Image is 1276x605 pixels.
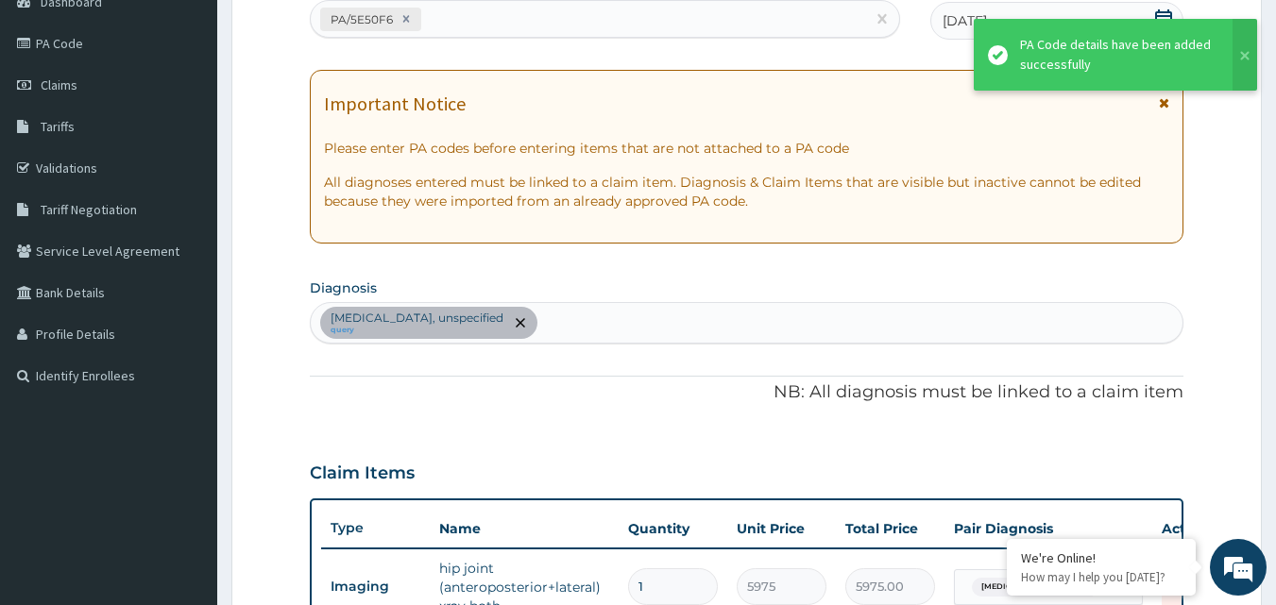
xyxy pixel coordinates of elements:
th: Name [430,510,619,547]
small: query [331,326,503,335]
div: Minimize live chat window [310,9,355,55]
span: remove selection option [512,314,529,331]
span: [MEDICAL_DATA], unspecifie... [972,578,1109,597]
label: Diagnosis [310,278,377,297]
h3: Claim Items [310,463,415,484]
th: Type [321,511,430,546]
th: Total Price [836,510,944,547]
div: PA/5E50F6 [325,8,396,30]
span: Tariffs [41,118,75,135]
th: Quantity [619,510,727,547]
img: d_794563401_company_1708531726252_794563401 [35,94,77,142]
p: How may I help you today? [1021,569,1182,585]
textarea: Type your message and hit 'Enter' [9,404,360,470]
th: Unit Price [727,510,836,547]
p: NB: All diagnosis must be linked to a claim item [310,380,1184,405]
p: Please enter PA codes before entering items that are not attached to a PA code [324,139,1170,158]
h1: Important Notice [324,93,466,114]
p: All diagnoses entered must be linked to a claim item. Diagnosis & Claim Items that are visible bu... [324,173,1170,210]
th: Pair Diagnosis [944,510,1152,547]
span: Tariff Negotiation [41,201,137,218]
span: Claims [41,76,77,93]
span: We're online! [110,182,261,373]
div: Chat with us now [98,106,317,130]
div: We're Online! [1021,549,1182,566]
td: Imaging [321,569,430,604]
th: Actions [1152,510,1247,547]
div: PA Code details have been added successfully [1020,35,1215,75]
span: [DATE] [943,11,987,30]
p: [MEDICAL_DATA], unspecified [331,311,503,326]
